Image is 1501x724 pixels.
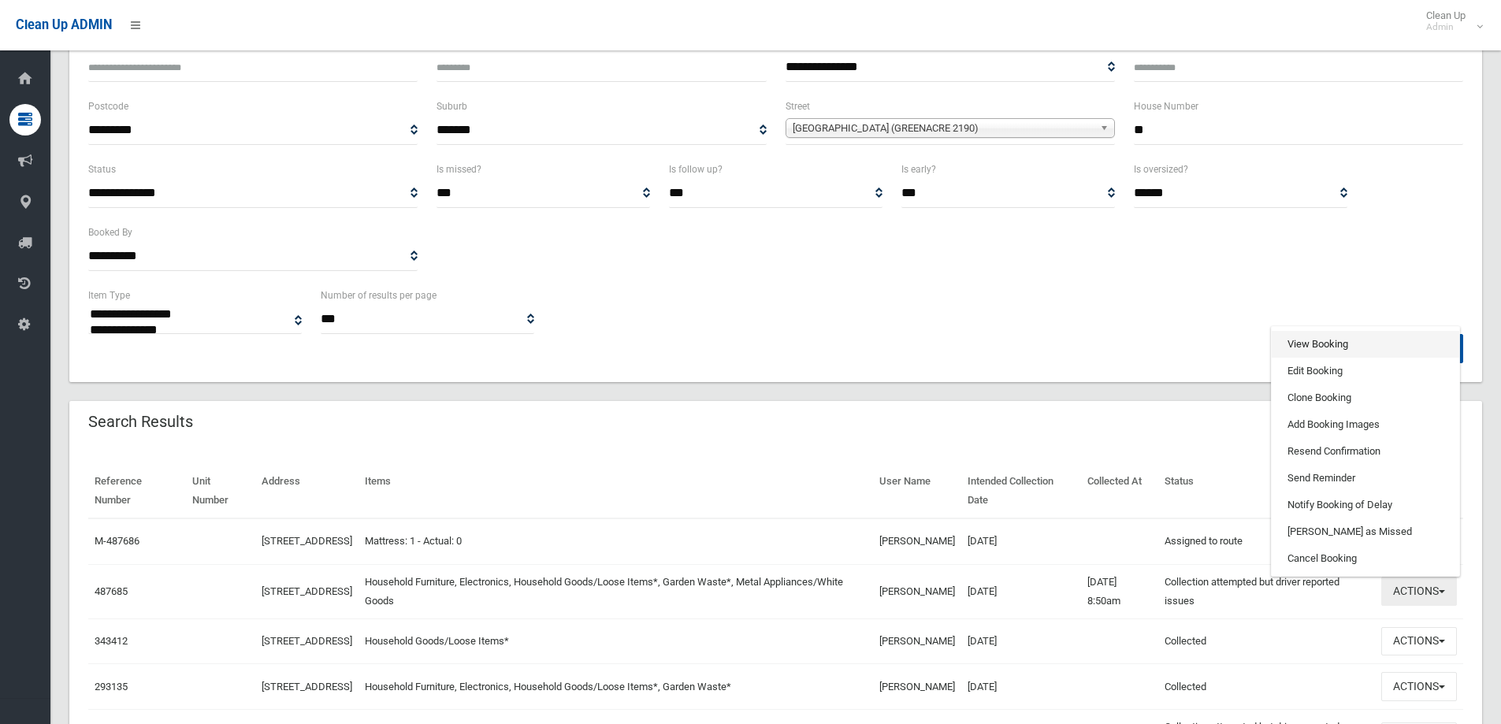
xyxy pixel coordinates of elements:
[873,618,961,664] td: [PERSON_NAME]
[1272,465,1459,492] a: Send Reminder
[1272,545,1459,572] a: Cancel Booking
[262,681,352,692] a: [STREET_ADDRESS]
[786,98,810,115] label: Street
[901,161,936,178] label: Is early?
[961,618,1082,664] td: [DATE]
[95,635,128,647] a: 343412
[95,681,128,692] a: 293135
[1272,358,1459,384] a: Edit Booking
[437,161,481,178] label: Is missed?
[88,287,130,304] label: Item Type
[1158,618,1375,664] td: Collected
[961,464,1082,518] th: Intended Collection Date
[359,564,873,618] td: Household Furniture, Electronics, Household Goods/Loose Items*, Garden Waste*, Metal Appliances/W...
[359,664,873,710] td: Household Furniture, Electronics, Household Goods/Loose Items*, Garden Waste*
[1418,9,1481,33] span: Clean Up
[1272,518,1459,545] a: [PERSON_NAME] as Missed
[95,535,139,547] a: M-487686
[262,535,352,547] a: [STREET_ADDRESS]
[1381,672,1457,701] button: Actions
[1381,627,1457,656] button: Actions
[1426,21,1466,33] small: Admin
[1158,518,1375,564] td: Assigned to route
[669,161,723,178] label: Is follow up?
[1272,331,1459,358] a: View Booking
[1272,438,1459,465] a: Resend Confirmation
[873,564,961,618] td: [PERSON_NAME]
[873,518,961,564] td: [PERSON_NAME]
[88,161,116,178] label: Status
[95,585,128,597] a: 487685
[69,407,212,437] header: Search Results
[88,464,186,518] th: Reference Number
[359,464,873,518] th: Items
[262,635,352,647] a: [STREET_ADDRESS]
[1158,464,1375,518] th: Status
[255,464,359,518] th: Address
[16,17,112,32] span: Clean Up ADMIN
[1134,161,1188,178] label: Is oversized?
[961,518,1082,564] td: [DATE]
[1081,564,1157,618] td: [DATE] 8:50am
[873,464,961,518] th: User Name
[262,585,352,597] a: [STREET_ADDRESS]
[873,664,961,710] td: [PERSON_NAME]
[1158,564,1375,618] td: Collection attempted but driver reported issues
[961,564,1082,618] td: [DATE]
[1158,664,1375,710] td: Collected
[359,518,873,564] td: Mattress: 1 - Actual: 0
[1081,464,1157,518] th: Collected At
[1272,411,1459,438] a: Add Booking Images
[961,664,1082,710] td: [DATE]
[1381,577,1457,606] button: Actions
[359,618,873,664] td: Household Goods/Loose Items*
[321,287,437,304] label: Number of results per page
[88,224,132,241] label: Booked By
[437,98,467,115] label: Suburb
[1134,98,1198,115] label: House Number
[1272,492,1459,518] a: Notify Booking of Delay
[1272,384,1459,411] a: Clone Booking
[88,98,128,115] label: Postcode
[793,119,1094,138] span: [GEOGRAPHIC_DATA] (GREENACRE 2190)
[186,464,255,518] th: Unit Number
